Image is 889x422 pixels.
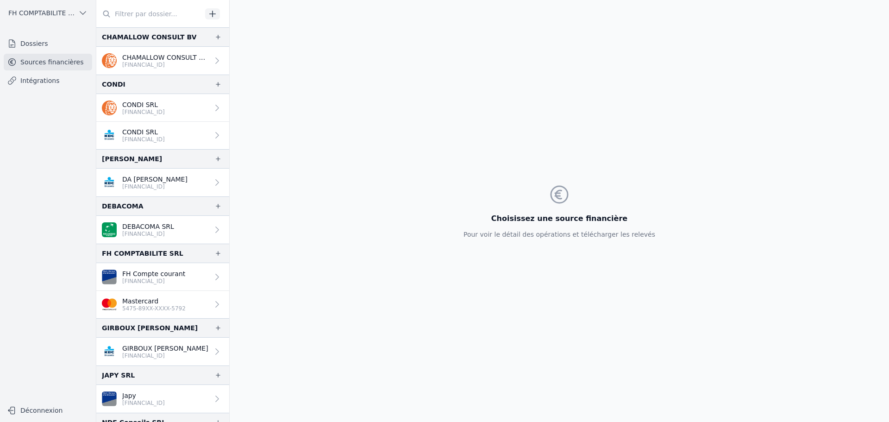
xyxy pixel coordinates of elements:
[96,291,229,318] a: Mastercard 5475-89XX-XXXX-5792
[122,175,188,184] p: DA [PERSON_NAME]
[102,53,117,68] img: ing.png
[102,175,117,190] img: KBC_BRUSSELS_KREDBEBB.png
[96,6,202,22] input: Filtrer par dossier...
[4,72,92,89] a: Intégrations
[122,222,174,231] p: DEBACOMA SRL
[96,385,229,413] a: Japy [FINANCIAL_ID]
[4,6,92,20] button: FH COMPTABILITE SRL
[4,35,92,52] a: Dossiers
[122,296,186,306] p: Mastercard
[122,230,174,238] p: [FINANCIAL_ID]
[102,153,162,164] div: [PERSON_NAME]
[102,79,125,90] div: CONDI
[102,101,117,115] img: ing.png
[122,344,208,353] p: GIRBOUX [PERSON_NAME]
[122,391,165,400] p: Japy
[102,270,117,284] img: VAN_BREDA_JVBABE22XXX.png
[122,53,209,62] p: CHAMALLOW CONSULT SRL
[96,169,229,196] a: DA [PERSON_NAME] [FINANCIAL_ID]
[102,370,135,381] div: JAPY SRL
[102,322,198,334] div: GIRBOUX [PERSON_NAME]
[4,54,92,70] a: Sources financières
[102,344,117,359] img: KBC_BRUSSELS_KREDBEBB.png
[122,399,165,407] p: [FINANCIAL_ID]
[8,8,75,18] span: FH COMPTABILITE SRL
[102,128,117,143] img: KBC_BRUSSELS_KREDBEBB.png
[96,94,229,122] a: CONDI SRL [FINANCIAL_ID]
[122,108,165,116] p: [FINANCIAL_ID]
[96,338,229,365] a: GIRBOUX [PERSON_NAME] [FINANCIAL_ID]
[102,248,183,259] div: FH COMPTABILITE SRL
[122,305,186,312] p: 5475-89XX-XXXX-5792
[102,391,117,406] img: VAN_BREDA_JVBABE22XXX.png
[122,352,208,359] p: [FINANCIAL_ID]
[96,263,229,291] a: FH Compte courant [FINANCIAL_ID]
[122,277,185,285] p: [FINANCIAL_ID]
[96,47,229,75] a: CHAMALLOW CONSULT SRL [FINANCIAL_ID]
[463,230,655,239] p: Pour voir le détail des opérations et télécharger les relevés
[102,201,144,212] div: DEBACOMA
[96,216,229,244] a: DEBACOMA SRL [FINANCIAL_ID]
[122,127,165,137] p: CONDI SRL
[122,183,188,190] p: [FINANCIAL_ID]
[122,269,185,278] p: FH Compte courant
[96,122,229,149] a: CONDI SRL [FINANCIAL_ID]
[102,222,117,237] img: BNP_BE_BUSINESS_GEBABEBB.png
[122,100,165,109] p: CONDI SRL
[4,403,92,418] button: Déconnexion
[122,61,209,69] p: [FINANCIAL_ID]
[122,136,165,143] p: [FINANCIAL_ID]
[102,297,117,312] img: imageedit_2_6530439554.png
[463,213,655,224] h3: Choisissez une source financière
[102,31,196,43] div: CHAMALLOW CONSULT BV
